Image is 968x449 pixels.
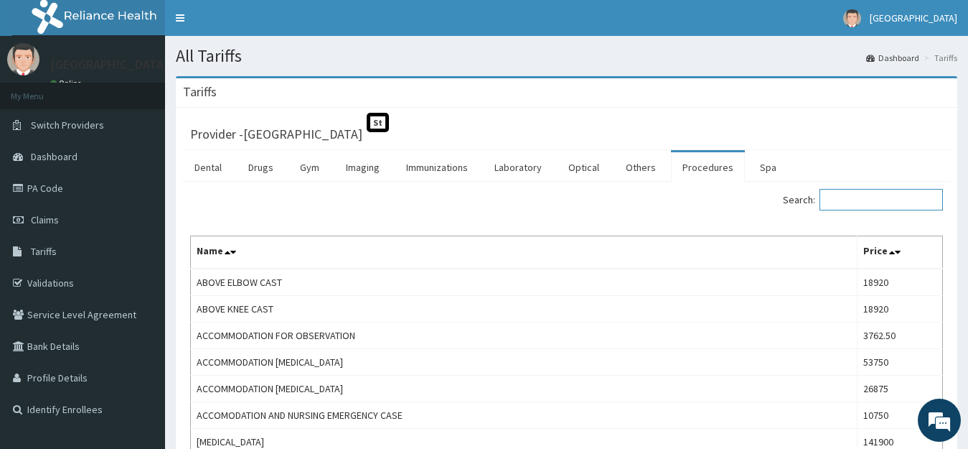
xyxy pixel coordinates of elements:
td: 18920 [857,269,942,296]
span: Claims [31,213,59,226]
td: ABOVE KNEE CAST [191,296,857,323]
p: [GEOGRAPHIC_DATA] [50,58,169,71]
td: 18920 [857,296,942,323]
a: Spa [748,152,788,182]
th: Name [191,236,857,269]
td: ACCOMODATION AND NURSING EMERGENCY CASE [191,402,857,429]
span: St [367,113,389,132]
a: Laboratory [483,152,553,182]
a: Dashboard [866,52,919,64]
span: Switch Providers [31,119,104,131]
input: Search: [819,189,943,210]
a: Drugs [237,152,285,182]
img: User Image [7,43,39,75]
textarea: Type your message and hit 'Enter' [7,297,273,348]
td: ABOVE ELBOW CAST [191,269,857,296]
label: Search: [783,189,943,210]
span: [GEOGRAPHIC_DATA] [870,11,957,24]
a: Procedures [671,152,745,182]
div: Minimize live chat window [235,7,270,42]
span: Tariffs [31,245,57,258]
td: 53750 [857,349,942,376]
a: Immunizations [395,152,479,182]
th: Price [857,236,942,269]
td: ACCOMMODATION [MEDICAL_DATA] [191,376,857,402]
img: User Image [843,9,861,27]
td: ACCOMMODATION FOR OBSERVATION [191,323,857,349]
a: Imaging [334,152,391,182]
h1: All Tariffs [176,47,957,65]
img: d_794563401_company_1708531726252_794563401 [27,72,58,108]
a: Online [50,78,85,88]
td: 10750 [857,402,942,429]
td: 26875 [857,376,942,402]
a: Optical [557,152,611,182]
a: Gym [288,152,331,182]
span: Dashboard [31,150,77,163]
td: 3762.50 [857,323,942,349]
h3: Tariffs [183,85,217,98]
td: ACCOMMODATION [MEDICAL_DATA] [191,349,857,376]
h3: Provider - [GEOGRAPHIC_DATA] [190,128,362,141]
a: Dental [183,152,233,182]
a: Others [614,152,667,182]
span: We're online! [83,134,198,279]
div: Chat with us now [75,80,241,99]
li: Tariffs [921,52,957,64]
